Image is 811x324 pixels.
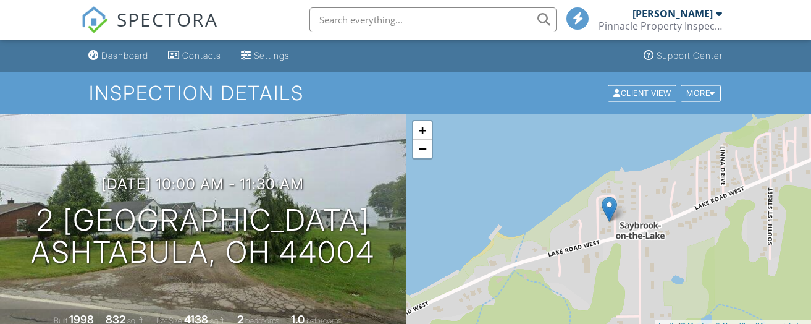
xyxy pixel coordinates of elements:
[309,7,557,32] input: Search everything...
[83,45,153,67] a: Dashboard
[163,45,226,67] a: Contacts
[599,20,722,32] div: Pinnacle Property Inspections
[101,50,148,61] div: Dashboard
[607,88,679,97] a: Client View
[31,204,375,270] h1: 2 [GEOGRAPHIC_DATA] Ashtabula, OH 44004
[639,45,728,67] a: Support Center
[182,50,221,61] div: Contacts
[81,17,218,43] a: SPECTORA
[608,85,676,101] div: Client View
[681,85,721,101] div: More
[81,6,108,33] img: The Best Home Inspection Software - Spectora
[89,82,722,104] h1: Inspection Details
[413,121,432,140] a: Zoom in
[117,6,218,32] span: SPECTORA
[632,7,713,20] div: [PERSON_NAME]
[413,140,432,158] a: Zoom out
[101,176,304,192] h3: [DATE] 10:00 am - 11:30 am
[236,45,295,67] a: Settings
[254,50,290,61] div: Settings
[657,50,723,61] div: Support Center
